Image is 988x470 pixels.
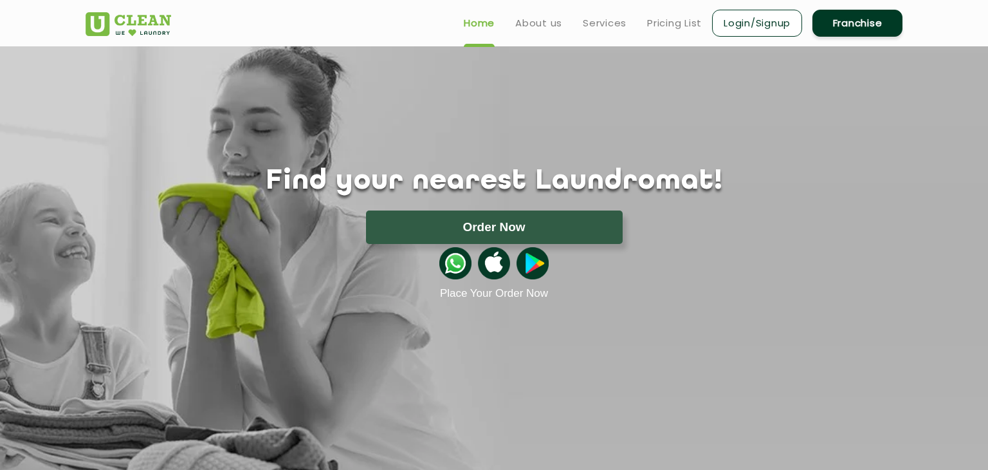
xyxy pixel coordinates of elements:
h1: Find your nearest Laundromat! [76,165,912,198]
a: Pricing List [647,15,702,31]
img: apple-icon.png [478,247,510,279]
img: playstoreicon.png [517,247,549,279]
button: Order Now [366,211,623,244]
img: whatsappicon.png [439,247,471,279]
a: Services [583,15,627,31]
a: About us [515,15,562,31]
a: Login/Signup [712,10,802,37]
a: Franchise [812,10,902,37]
a: Home [464,15,495,31]
img: UClean Laundry and Dry Cleaning [86,12,171,36]
a: Place Your Order Now [440,287,548,300]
